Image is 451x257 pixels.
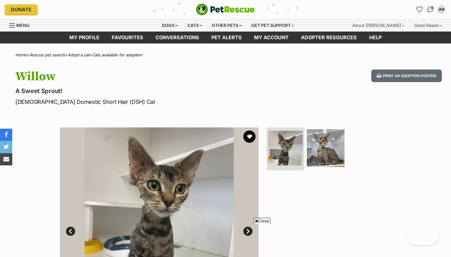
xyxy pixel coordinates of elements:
ul: Account quick links [414,5,446,14]
a: Home [15,52,27,57]
a: Favourites [414,5,424,14]
p: [DEMOGRAPHIC_DATA] Domestic Short Hair (DSH) Cat [15,98,275,106]
a: Rescue pet search [29,52,65,57]
button: My account [437,5,446,14]
span: Menu [16,23,29,28]
a: Help [363,32,388,43]
a: Cats available for adoption [92,52,142,57]
a: PetRescue [196,4,255,15]
a: My account [248,32,295,43]
img: logo-cat-932fe2b9b8326f06289b0f2fb663e598f794de774fb13d1741a6617ecf9a85b4.svg [196,4,255,15]
a: Conversations [426,5,435,14]
a: Adopt a cat [68,52,89,57]
div: Dogs [158,19,182,32]
p: A Sweet Sprout! [15,87,275,95]
a: My profile [63,32,106,43]
iframe: Help Scout Beacon - Open [406,226,439,245]
div: Cats [183,19,206,32]
div: Other pets [207,19,246,32]
a: Donate [5,4,38,15]
h1: Willow [15,70,275,84]
a: Pet alerts [205,32,248,43]
img: Photo of Willow [268,131,303,165]
div: About [PERSON_NAME] [348,19,409,32]
img: chat-41dd97257d64d25036548639549fe6c8038ab92f7586957e7f3b1b290dea8141.svg [427,6,434,13]
a: Prev [66,227,75,236]
span: Close [254,218,270,224]
img: Photo of Willow [307,129,345,167]
button: favourite [243,130,256,143]
div: AH [438,6,445,13]
div: Get pet support [247,19,298,32]
a: Menu [9,19,34,30]
a: Favourites [106,32,149,43]
a: Adopter resources [295,32,363,43]
a: conversations [149,32,205,43]
div: Good Reads [410,19,446,32]
iframe: Advertisement [114,226,337,254]
button: Print an adoption poster [371,70,442,82]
